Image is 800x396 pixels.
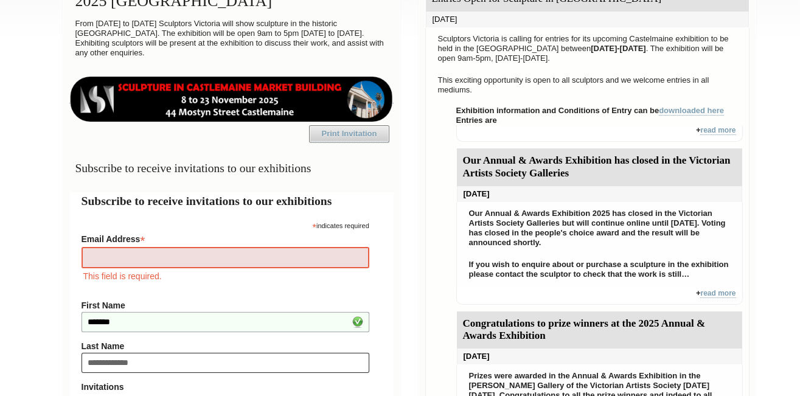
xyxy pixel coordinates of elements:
[463,257,736,282] p: If you wish to enquire about or purchase a sculpture in the exhibition please contact the sculpto...
[700,289,736,298] a: read more
[659,106,724,116] a: downloaded here
[700,126,736,135] a: read more
[69,16,394,61] p: From [DATE] to [DATE] Sculptors Victoria will show sculpture in the historic [GEOGRAPHIC_DATA]. T...
[456,125,743,142] div: +
[456,106,725,116] strong: Exhibition information and Conditions of Entry can be
[457,148,742,186] div: Our Annual & Awards Exhibition has closed in the Victorian Artists Society Galleries
[82,192,381,210] h2: Subscribe to receive invitations to our exhibitions
[309,125,389,142] a: Print Invitation
[463,206,736,251] p: Our Annual & Awards Exhibition 2025 has closed in the Victorian Artists Society Galleries but wil...
[432,72,743,98] p: This exciting opportunity is open to all sculptors and we welcome entries in all mediums.
[457,349,742,364] div: [DATE]
[591,44,646,53] strong: [DATE]-[DATE]
[426,12,749,27] div: [DATE]
[69,77,394,122] img: castlemaine-ldrbd25v2.png
[82,269,369,283] div: This field is required.
[82,382,369,392] strong: Invitations
[457,186,742,202] div: [DATE]
[432,31,743,66] p: Sculptors Victoria is calling for entries for its upcoming Castelmaine exhibition to be held in t...
[456,288,743,305] div: +
[69,156,394,180] h3: Subscribe to receive invitations to our exhibitions
[82,300,369,310] label: First Name
[82,231,369,245] label: Email Address
[82,341,369,351] label: Last Name
[457,311,742,349] div: Congratulations to prize winners at the 2025 Annual & Awards Exhibition
[82,219,369,231] div: indicates required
